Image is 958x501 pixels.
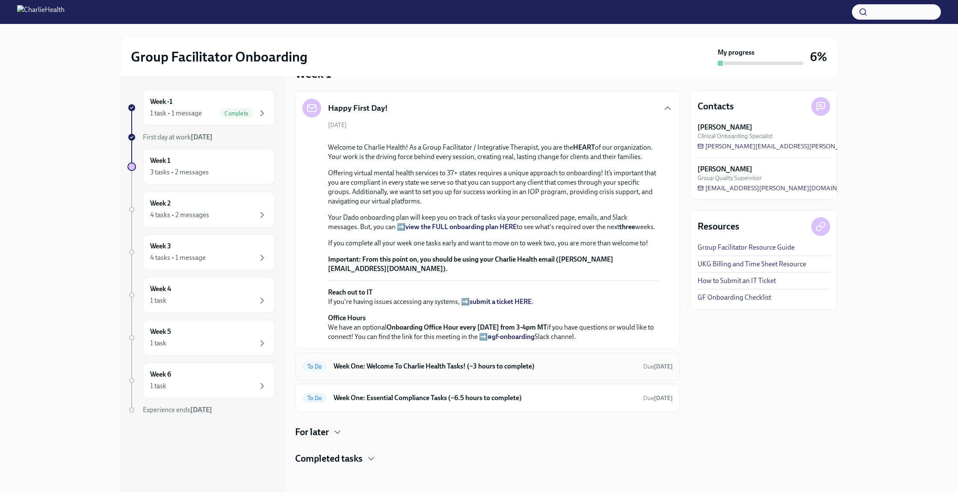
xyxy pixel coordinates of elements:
p: We have an optional if you have questions or would like to connect! You can find the link for thi... [328,313,659,342]
h5: Happy First Day! [328,103,388,114]
a: Week 24 tasks • 2 messages [127,192,275,227]
h3: 6% [810,49,827,65]
div: 1 task • 1 message [150,109,202,118]
h2: Group Facilitator Onboarding [131,48,308,65]
a: #gf-onboarding [488,333,535,341]
a: view the FULL onboarding plan HERE [405,223,517,231]
div: 3 tasks • 2 messages [150,168,209,177]
span: To Do [302,363,327,370]
span: October 13th, 2025 09:00 [643,362,673,371]
strong: [PERSON_NAME] [698,123,752,132]
a: Week 41 task [127,277,275,313]
p: If you're having issues accessing any systems, ➡️ . [328,288,659,306]
p: Your Dado onboarding plan will keep you on track of tasks via your personalized page, emails, and... [328,213,659,232]
a: First day at work[DATE] [127,133,275,142]
div: 1 task [150,339,166,348]
span: Experience ends [143,406,212,414]
span: First day at work [143,133,213,141]
span: Clinical Onboarding Specialist [698,132,773,140]
strong: HEART [573,143,595,151]
strong: [DATE] [191,133,213,141]
a: Week 34 tasks • 1 message [127,234,275,270]
strong: three [619,223,635,231]
div: Completed tasks [295,452,680,465]
h6: Week 4 [150,284,171,294]
a: UKG Billing and Time Sheet Resource [698,259,806,269]
a: Group Facilitator Resource Guide [698,243,795,252]
div: 1 task [150,381,166,391]
div: For later [295,426,680,439]
strong: Office Hours [328,314,366,322]
div: 4 tasks • 2 messages [150,210,209,220]
a: [EMAIL_ADDRESS][PERSON_NAME][DOMAIN_NAME] [698,184,861,192]
a: GF Onboarding Checklist [698,293,771,302]
div: 1 task [150,296,166,305]
strong: My progress [718,48,754,57]
p: Offering virtual mental health services to 37+ states requires a unique approach to onboarding! I... [328,168,659,206]
h6: Week 2 [150,199,171,208]
a: To DoWeek One: Welcome To Charlie Health Tasks! (~3 hours to complete)Due[DATE] [302,360,673,373]
span: October 13th, 2025 09:00 [643,394,673,402]
h6: Week 6 [150,370,171,379]
strong: [DATE] [654,363,673,370]
strong: Important: [328,255,361,263]
span: Due [643,395,673,402]
h4: Completed tasks [295,452,363,465]
strong: Reach out to IT [328,288,373,296]
h6: Week One: Essential Compliance Tasks (~6.5 hours to complete) [334,393,636,403]
span: To Do [302,395,327,401]
h6: Week One: Welcome To Charlie Health Tasks! (~3 hours to complete) [334,362,636,371]
a: [PERSON_NAME][EMAIL_ADDRESS][PERSON_NAME][DOMAIN_NAME] [698,142,911,150]
a: Week 61 task [127,362,275,398]
h6: Week 3 [150,242,171,251]
h6: Week 5 [150,327,171,336]
a: Week 13 tasks • 2 messages [127,149,275,185]
img: CharlieHealth [17,5,65,19]
a: To DoWeek One: Essential Compliance Tasks (~6.5 hours to complete)Due[DATE] [302,391,673,405]
strong: From this point on, you should be using your Charlie Health email ([PERSON_NAME][EMAIL_ADDRESS][D... [328,255,613,273]
span: Group Quality Supervisor [698,174,762,182]
p: Welcome to Charlie Health! As a Group Facilitator / Integrative Therapist, you are the of our org... [328,143,659,162]
h4: For later [295,426,329,439]
h6: Week -1 [150,97,172,106]
span: [DATE] [328,121,347,129]
strong: [DATE] [654,395,673,402]
div: 4 tasks • 1 message [150,253,206,262]
h6: Week 1 [150,156,170,165]
a: submit a ticket HERE [470,298,532,306]
span: Due [643,363,673,370]
h4: Contacts [698,100,734,113]
p: If you complete all your week one tasks early and want to move on to week two, you are more than ... [328,239,659,248]
h4: Resources [698,220,739,233]
strong: [DATE] [190,406,212,414]
a: Week -11 task • 1 messageComplete [127,90,275,126]
strong: [PERSON_NAME] [698,165,752,174]
span: Complete [219,110,254,117]
strong: Onboarding Office Hour every [DATE] from 3-4pm MT [387,323,547,331]
a: How to Submit an IT Ticket [698,276,776,286]
a: Week 51 task [127,320,275,356]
